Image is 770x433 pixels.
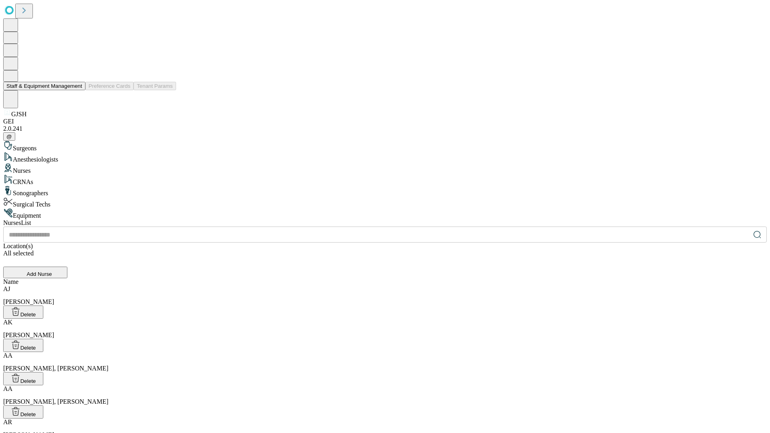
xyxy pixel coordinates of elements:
div: Nurses List [3,219,767,227]
span: AJ [3,285,10,292]
span: AR [3,419,12,425]
div: [PERSON_NAME] [3,285,767,306]
div: Equipment [3,208,767,219]
span: Location(s) [3,243,33,249]
div: All selected [3,250,767,257]
button: Delete [3,339,43,352]
span: AA [3,352,12,359]
button: Add Nurse [3,267,67,278]
span: GJSH [11,111,26,117]
button: Delete [3,372,43,385]
div: [PERSON_NAME] [3,319,767,339]
span: Add Nurse [27,271,52,277]
span: @ [6,134,12,140]
span: Delete [20,378,36,384]
button: @ [3,132,15,141]
div: Nurses [3,163,767,174]
button: Delete [3,405,43,419]
div: Sonographers [3,186,767,197]
div: Surgeons [3,141,767,152]
button: Delete [3,306,43,319]
div: [PERSON_NAME], [PERSON_NAME] [3,352,767,372]
span: Delete [20,411,36,417]
div: CRNAs [3,174,767,186]
div: [PERSON_NAME], [PERSON_NAME] [3,385,767,405]
button: Staff & Equipment Management [3,82,85,90]
div: Anesthesiologists [3,152,767,163]
span: Delete [20,345,36,351]
div: GEI [3,118,767,125]
span: AA [3,385,12,392]
button: Tenant Params [134,82,176,90]
span: Delete [20,312,36,318]
div: Surgical Techs [3,197,767,208]
div: Name [3,278,767,285]
div: 2.0.241 [3,125,767,132]
button: Preference Cards [85,82,134,90]
span: AK [3,319,12,326]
